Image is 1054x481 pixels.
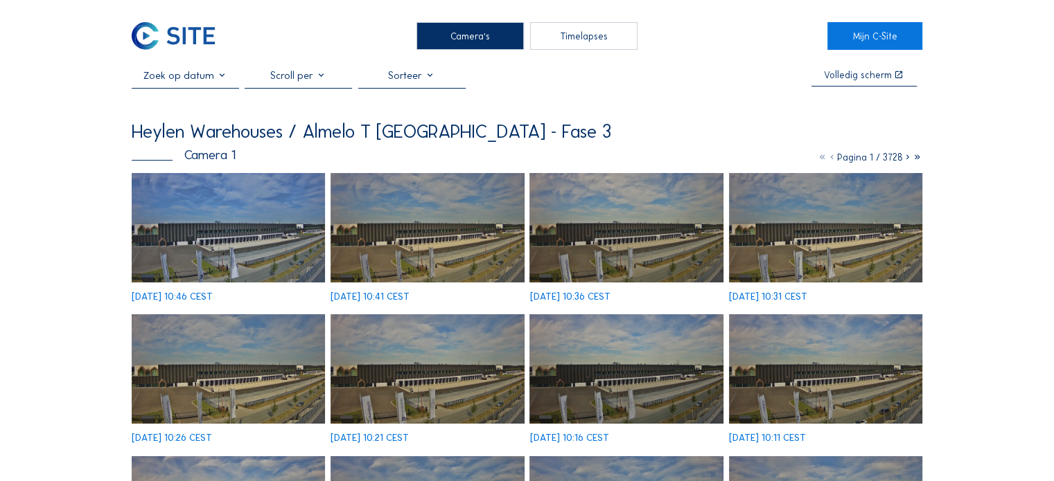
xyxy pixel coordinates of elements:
img: image_52796802 [132,173,325,282]
div: [DATE] 10:26 CEST [132,433,212,443]
div: Timelapses [530,22,638,50]
div: [DATE] 10:36 CEST [529,292,610,302]
div: [DATE] 10:31 CEST [729,292,807,302]
div: [DATE] 10:11 CEST [729,433,806,443]
img: image_52795851 [729,314,922,424]
a: C-SITE Logo [132,22,227,50]
div: Camera's [416,22,524,50]
img: image_52795980 [529,314,723,424]
div: Volledig scherm [824,71,892,80]
div: [DATE] 10:16 CEST [529,433,608,443]
img: image_52796388 [729,173,922,282]
div: [DATE] 10:21 CEST [331,433,409,443]
div: Camera 1 [132,149,236,162]
img: image_52796661 [331,173,524,282]
img: image_52796121 [331,314,524,424]
div: [DATE] 10:46 CEST [132,292,213,302]
span: Pagina 1 / 3728 [837,152,903,163]
img: image_52796528 [529,173,723,282]
input: Zoek op datum 󰅀 [132,69,239,82]
div: Heylen Warehouses / Almelo T [GEOGRAPHIC_DATA] - Fase 3 [132,122,611,140]
img: image_52796253 [132,314,325,424]
img: C-SITE Logo [132,22,214,50]
a: Mijn C-Site [827,22,922,50]
div: [DATE] 10:41 CEST [331,292,410,302]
